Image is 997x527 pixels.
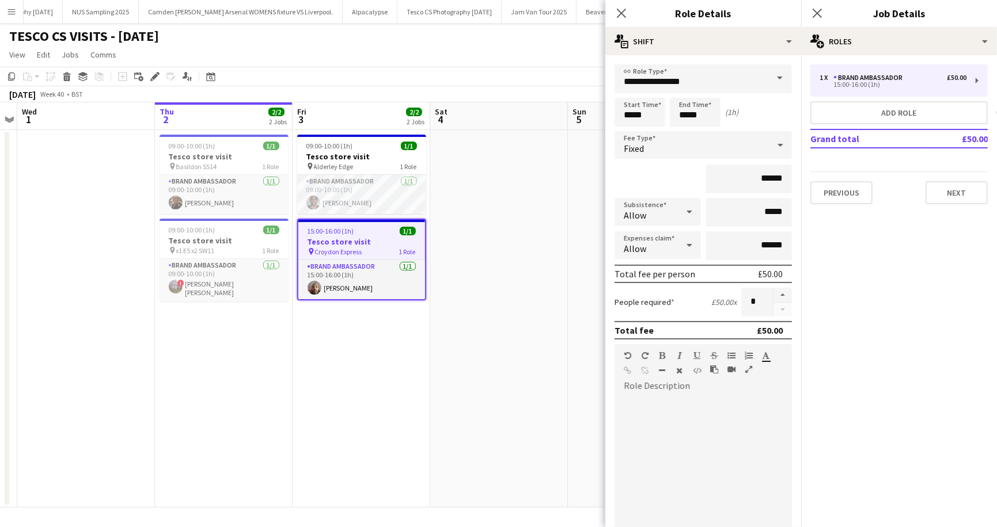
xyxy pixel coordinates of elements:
div: Brand Ambassador [833,74,907,82]
button: HTML Code [693,366,701,375]
button: Increase [774,288,792,303]
div: 1 x [820,74,833,82]
h1: TESCO CS VISITS - [DATE] [9,28,159,45]
app-job-card: 15:00-16:00 (1h)1/1Tesco store visit Croydon Express1 RoleBrand Ambassador1/115:00-16:00 (1h)[PER... [297,219,426,300]
button: Camden [PERSON_NAME] Arsenal WOMENS fixture VS Liverpool. [139,1,343,23]
h3: Tesco store visit [160,151,289,162]
div: £50.00 [757,324,783,336]
div: Shift [605,28,801,55]
span: 15:00-16:00 (1h) [308,227,354,235]
button: Italic [676,351,684,360]
app-job-card: 09:00-10:00 (1h)1/1Tesco store visit x1 E5 x2 SW111 RoleBrand Ambassador1/109:00-10:00 (1h)![PERS... [160,219,289,301]
h3: Job Details [801,6,997,21]
span: 1 Role [400,162,417,171]
span: Allow [624,243,646,254]
button: Previous [810,181,873,204]
span: x1 E5 x2 SW11 [176,246,215,255]
div: £50.00 [947,74,966,82]
div: (1h) [725,107,738,117]
span: 2/2 [268,108,285,116]
td: £50.00 [926,129,988,148]
h3: Role Details [605,6,801,21]
span: Week 40 [38,90,67,98]
span: Basildon SS14 [176,162,217,171]
a: Jobs [57,47,84,62]
span: 2/2 [406,108,422,116]
a: Edit [32,47,55,62]
button: Tesco CS Photography [DATE] [397,1,502,23]
span: 09:00-10:00 (1h) [169,226,215,234]
button: Underline [693,351,701,360]
app-card-role: Brand Ambassador1/109:00-10:00 (1h)[PERSON_NAME] [160,175,289,214]
div: BST [71,90,83,98]
span: 3 [295,113,306,126]
h3: Tesco store visit [298,236,425,247]
button: Next [926,181,988,204]
div: Total fee [615,324,654,336]
button: Unordered List [727,351,736,360]
button: Redo [641,351,649,360]
span: Croydon Express [315,247,362,256]
td: Grand total [810,129,926,148]
button: Beavertown Beats [577,1,649,23]
app-job-card: 09:00-10:00 (1h)1/1Tesco store visit Basildon SS141 RoleBrand Ambassador1/109:00-10:00 (1h)[PERSO... [160,135,289,214]
button: NUS Sampling 2025 [63,1,139,23]
span: 4 [433,113,448,126]
span: Jobs [62,49,79,60]
span: Sun [573,106,586,117]
button: Strikethrough [710,351,718,360]
span: View [9,49,25,60]
span: Edit [37,49,50,60]
span: Fri [297,106,306,117]
span: Sat [435,106,448,117]
span: Alderley Edge [314,162,354,171]
a: View [5,47,30,62]
div: £50.00 [758,268,783,280]
span: 1/1 [401,142,417,150]
span: 1 Role [263,246,279,255]
app-job-card: 09:00-10:00 (1h)1/1Tesco store visit Alderley Edge1 RoleBrand Ambassador1/109:00-10:00 (1h)[PERSO... [297,135,426,214]
span: ! [177,280,184,287]
label: People required [615,297,674,307]
button: Horizontal Line [658,366,666,375]
div: Roles [801,28,997,55]
button: Fullscreen [745,365,753,374]
span: 09:00-10:00 (1h) [306,142,353,150]
app-card-role: Brand Ambassador1/115:00-16:00 (1h)[PERSON_NAME] [298,260,425,299]
span: 1 Role [399,247,416,256]
button: Alpacalypse [343,1,397,23]
button: Insert video [727,365,736,374]
span: Fixed [624,143,644,154]
button: Text Color [762,351,770,360]
app-card-role: Brand Ambassador1/109:00-10:00 (1h)[PERSON_NAME] [297,175,426,214]
span: Allow [624,209,646,221]
button: Clear Formatting [676,366,684,375]
a: Comms [86,47,121,62]
button: Add role [810,101,988,124]
div: 15:00-16:00 (1h) [820,82,966,87]
span: 2 [158,113,174,126]
button: Bold [658,351,666,360]
div: [DATE] [9,89,36,100]
div: £50.00 x [711,297,737,307]
h3: Tesco store visit [160,235,289,246]
span: 1/1 [263,142,279,150]
span: 1 Role [263,162,279,171]
div: 2 Jobs [269,117,287,126]
span: Comms [90,49,116,60]
h3: Tesco store visit [297,151,426,162]
span: Thu [160,106,174,117]
button: Jam Van Tour 2025 [502,1,577,23]
button: Ordered List [745,351,753,360]
span: 1/1 [263,226,279,234]
button: Undo [624,351,632,360]
span: 5 [571,113,586,126]
button: Paste as plain text [710,365,718,374]
span: 1 [20,113,37,126]
span: Wed [22,106,37,117]
app-card-role: Brand Ambassador1/109:00-10:00 (1h)![PERSON_NAME] [PERSON_NAME] [160,259,289,301]
span: 09:00-10:00 (1h) [169,142,215,150]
